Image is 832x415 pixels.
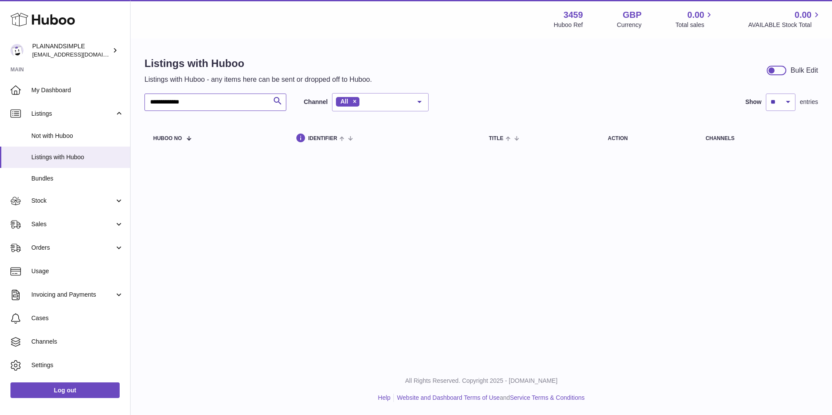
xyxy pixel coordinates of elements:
[394,394,584,402] li: and
[31,86,124,94] span: My Dashboard
[800,98,818,106] span: entries
[308,136,337,141] span: identifier
[489,136,503,141] span: title
[688,9,705,21] span: 0.00
[31,220,114,228] span: Sales
[31,244,114,252] span: Orders
[554,21,583,29] div: Huboo Ref
[138,377,825,385] p: All Rights Reserved. Copyright 2025 - [DOMAIN_NAME]
[31,174,124,183] span: Bundles
[617,21,642,29] div: Currency
[10,382,120,398] a: Log out
[10,44,23,57] img: internalAdmin-3459@internal.huboo.com
[675,9,714,29] a: 0.00 Total sales
[304,98,328,106] label: Channel
[378,394,391,401] a: Help
[31,153,124,161] span: Listings with Huboo
[340,98,348,105] span: All
[745,98,762,106] label: Show
[31,361,124,369] span: Settings
[748,21,822,29] span: AVAILABLE Stock Total
[32,51,128,58] span: [EMAIL_ADDRESS][DOMAIN_NAME]
[31,197,114,205] span: Stock
[705,136,809,141] div: channels
[31,132,124,140] span: Not with Huboo
[623,9,641,21] strong: GBP
[144,75,372,84] p: Listings with Huboo - any items here can be sent or dropped off to Huboo.
[397,394,500,401] a: Website and Dashboard Terms of Use
[510,394,585,401] a: Service Terms & Conditions
[31,338,124,346] span: Channels
[31,267,124,275] span: Usage
[748,9,822,29] a: 0.00 AVAILABLE Stock Total
[795,9,812,21] span: 0.00
[153,136,182,141] span: Huboo no
[31,110,114,118] span: Listings
[32,42,111,59] div: PLAINANDSIMPLE
[608,136,688,141] div: action
[564,9,583,21] strong: 3459
[31,291,114,299] span: Invoicing and Payments
[675,21,714,29] span: Total sales
[791,66,818,75] div: Bulk Edit
[144,57,372,70] h1: Listings with Huboo
[31,314,124,322] span: Cases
